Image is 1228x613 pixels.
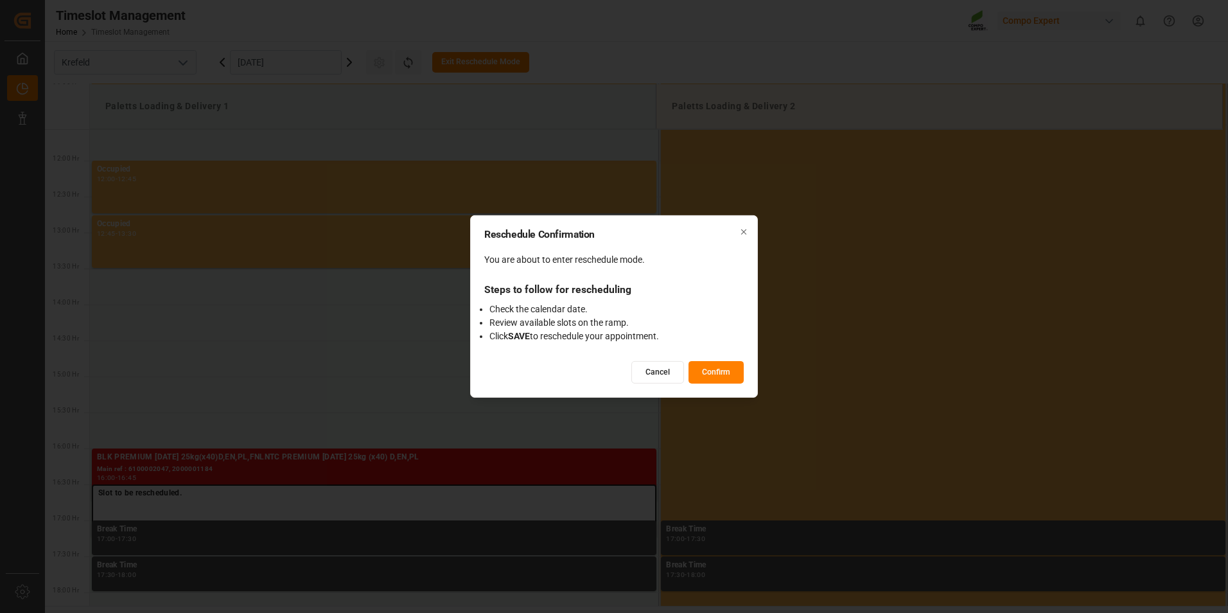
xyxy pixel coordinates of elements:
div: Steps to follow for rescheduling [484,282,744,298]
button: Cancel [631,361,684,384]
div: You are about to enter reschedule mode. [484,253,744,267]
li: Check the calendar date. [489,303,744,316]
strong: SAVE [508,331,530,341]
h2: Reschedule Confirmation [484,229,744,240]
button: Confirm [689,361,744,384]
li: Review available slots on the ramp. [489,316,744,330]
li: Click to reschedule your appointment. [489,330,744,343]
